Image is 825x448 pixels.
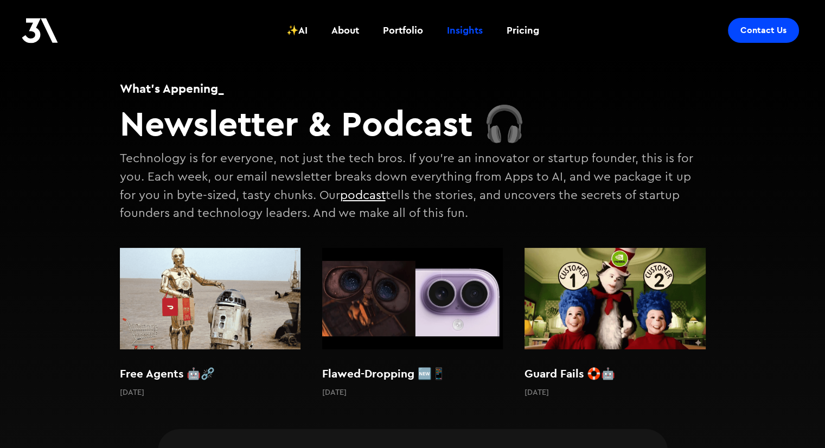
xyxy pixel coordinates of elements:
[120,366,300,382] h2: Free Agents 🤖⛓️‍💥
[447,23,483,37] div: Insights
[322,387,347,399] p: [DATE]
[740,25,786,36] div: Contact Us
[322,242,503,388] a: Flawed-Dropping 🆕📱
[525,366,705,382] h2: Guard Fails 🛟🤖
[120,387,144,399] p: [DATE]
[120,103,706,144] h2: Newsletter & Podcast 🎧
[383,23,423,37] div: Portfolio
[525,387,549,399] p: [DATE]
[325,10,366,50] a: About
[525,242,705,388] a: Guard Fails 🛟🤖
[322,366,503,382] h2: Flawed-Dropping 🆕📱
[280,10,314,50] a: ✨AI
[376,10,430,50] a: Portfolio
[331,23,359,37] div: About
[440,10,489,50] a: Insights
[728,18,799,43] a: Contact Us
[500,10,546,50] a: Pricing
[340,189,386,201] a: podcast
[286,23,308,37] div: ✨AI
[507,23,539,37] div: Pricing
[120,242,300,388] a: Free Agents 🤖⛓️‍💥
[120,80,706,97] h1: What's Appening_
[120,152,693,219] p: Technology is for everyone, not just the tech bros. If you're an innovator or startup founder, th...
